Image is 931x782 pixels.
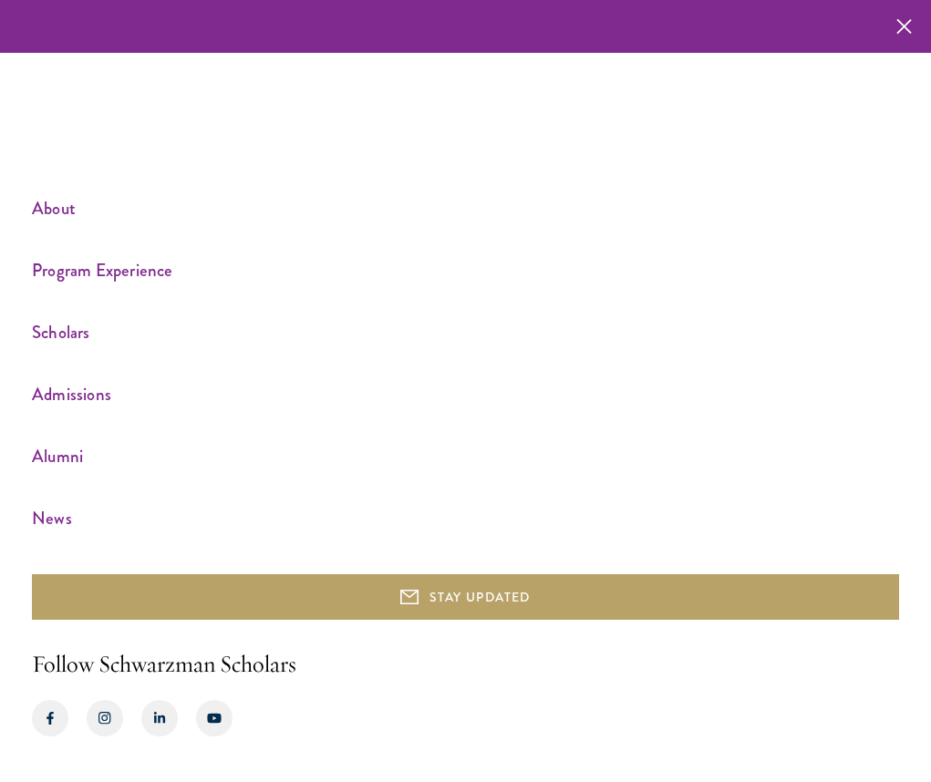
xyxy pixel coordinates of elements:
a: Program Experience [32,255,896,285]
button: STAY UPDATED [32,574,899,620]
h2: Follow Schwarzman Scholars [32,647,899,682]
a: Scholars [32,317,896,347]
a: About [32,193,896,223]
a: Admissions [32,379,896,409]
a: Alumni [32,441,896,471]
a: News [32,503,896,533]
